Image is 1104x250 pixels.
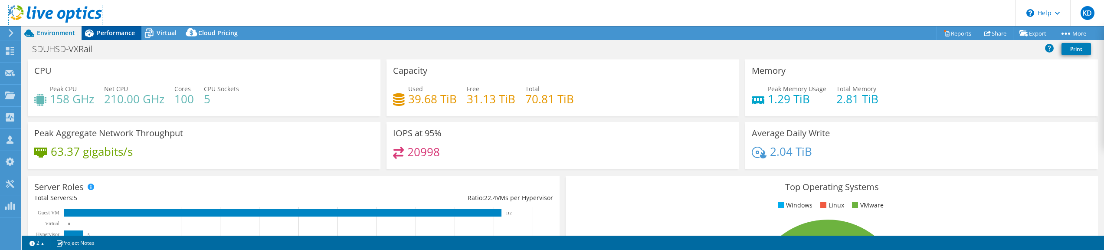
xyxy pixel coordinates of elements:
h1: SDUHSD-VXRail [28,44,106,54]
span: Total Memory [836,85,876,93]
h4: 39.68 TiB [408,94,457,104]
h4: 20998 [407,147,440,157]
h4: 63.37 gigabits/s [51,147,133,156]
span: CPU Sockets [204,85,239,93]
text: 112 [506,211,511,215]
span: Peak CPU [50,85,77,93]
h3: CPU [34,66,52,76]
span: Total [525,85,540,93]
h4: 100 [174,94,194,104]
div: Total Servers: [34,193,294,203]
span: Free [467,85,479,93]
h3: Top Operating Systems [572,182,1091,192]
h3: Average Daily Write [752,128,830,138]
svg: \n [1026,9,1034,17]
span: KD [1081,6,1094,20]
text: 5 [88,233,90,237]
h4: 158 GHz [50,94,94,104]
h4: 2.04 TiB [770,147,812,156]
span: Cloud Pricing [198,29,238,37]
span: Peak Memory Usage [768,85,826,93]
h4: 1.29 TiB [768,94,826,104]
text: Virtual [45,220,60,227]
h3: Server Roles [34,182,84,192]
text: Guest VM [38,210,59,216]
span: Used [408,85,423,93]
a: Reports [937,26,978,40]
li: Windows [776,201,812,210]
h4: 31.13 TiB [467,94,515,104]
h4: 210.00 GHz [104,94,164,104]
text: 0 [68,222,70,226]
h3: IOPS at 95% [393,128,442,138]
a: Project Notes [50,237,101,248]
span: Cores [174,85,191,93]
h4: 70.81 TiB [525,94,574,104]
a: Export [1013,26,1053,40]
span: Performance [97,29,135,37]
h4: 5 [204,94,239,104]
h3: Memory [752,66,786,76]
span: Net CPU [104,85,128,93]
li: Linux [818,201,844,210]
text: Hypervisor [36,231,59,237]
a: 2 [23,237,50,248]
a: Print [1061,43,1091,55]
span: 5 [74,194,77,202]
span: 22.4 [484,194,496,202]
h3: Peak Aggregate Network Throughput [34,128,183,138]
h3: Capacity [393,66,427,76]
span: Environment [37,29,75,37]
a: More [1053,26,1093,40]
h4: 2.81 TiB [836,94,878,104]
span: Virtual [157,29,177,37]
div: Ratio: VMs per Hypervisor [294,193,553,203]
li: VMware [850,201,884,210]
a: Share [978,26,1013,40]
